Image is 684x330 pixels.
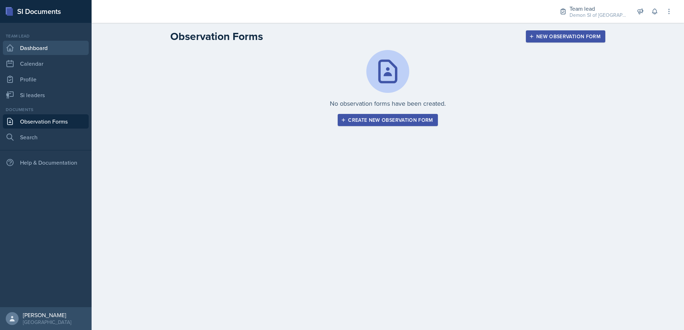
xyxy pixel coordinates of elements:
[3,106,89,113] div: Documents
[3,88,89,102] a: Si leaders
[3,56,89,71] a: Calendar
[3,114,89,129] a: Observation Forms
[342,117,433,123] div: Create new observation form
[338,114,438,126] button: Create new observation form
[570,4,627,13] div: Team lead
[531,34,601,39] div: New Observation Form
[330,99,446,108] p: No observation forms have been created.
[3,33,89,39] div: Team lead
[570,11,627,19] div: Demon SI of [GEOGRAPHIC_DATA] / Fall 2025
[23,319,71,326] div: [GEOGRAPHIC_DATA]
[170,30,263,43] h2: Observation Forms
[526,30,605,42] button: New Observation Form
[3,41,89,55] a: Dashboard
[23,311,71,319] div: [PERSON_NAME]
[3,155,89,170] div: Help & Documentation
[3,72,89,86] a: Profile
[3,130,89,144] a: Search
